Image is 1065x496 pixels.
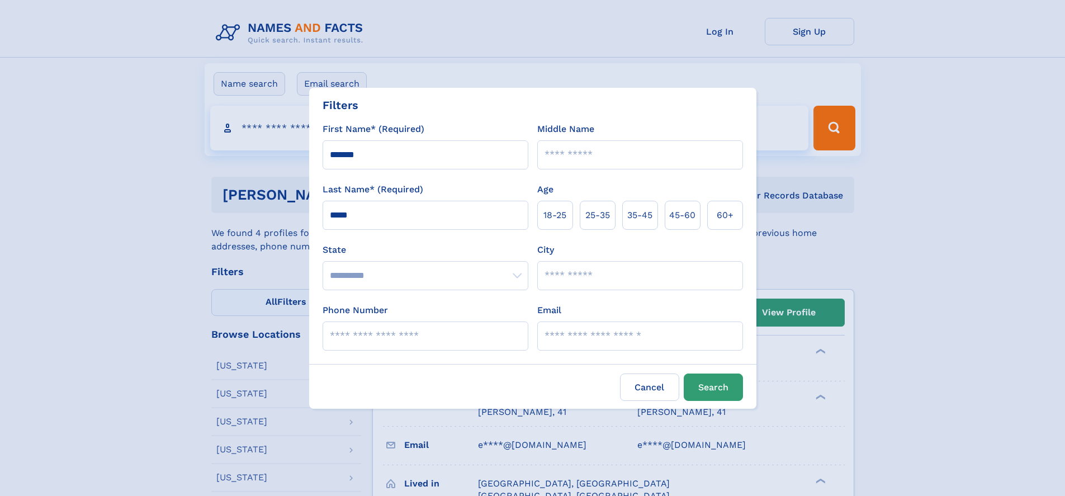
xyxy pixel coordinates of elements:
[323,243,528,257] label: State
[620,374,679,401] label: Cancel
[323,183,423,196] label: Last Name* (Required)
[537,122,594,136] label: Middle Name
[323,97,358,114] div: Filters
[537,243,554,257] label: City
[537,183,553,196] label: Age
[669,209,695,222] span: 45‑60
[627,209,652,222] span: 35‑45
[585,209,610,222] span: 25‑35
[323,122,424,136] label: First Name* (Required)
[323,304,388,317] label: Phone Number
[717,209,733,222] span: 60+
[684,374,743,401] button: Search
[537,304,561,317] label: Email
[543,209,566,222] span: 18‑25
